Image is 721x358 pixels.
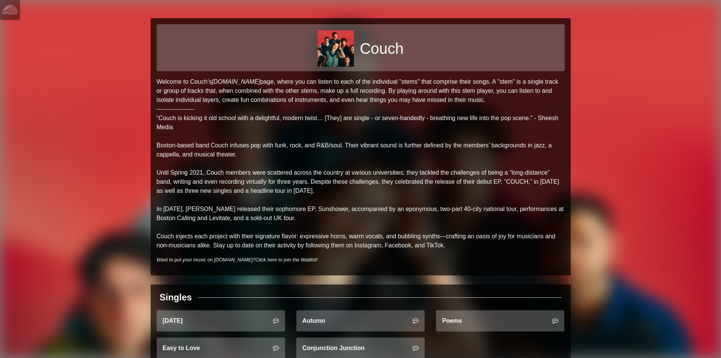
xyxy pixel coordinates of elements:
[296,310,425,331] a: Autumn
[212,78,260,85] a: [DOMAIN_NAME]
[160,291,192,304] div: Singles
[255,257,318,263] a: Click here to join the Waitlist!
[2,2,17,17] img: logo-white-4c48a5e4bebecaebe01ca5a9d34031cfd3d4ef9ae749242e8c4bf12ef99f53e8.png
[360,39,404,58] h1: Couch
[157,77,565,250] p: Welcome to Couch's page, where you can listen to each of the individual "stems" that comprise the...
[436,310,564,331] a: Poems
[157,310,285,331] a: [DATE]
[318,30,354,67] img: 5568df0bcd8592f8c2774689377eec66334cd188f3db47fbc6b85b3e81d84b74.jpg
[157,257,318,263] i: Want to put your music on [DOMAIN_NAME]?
